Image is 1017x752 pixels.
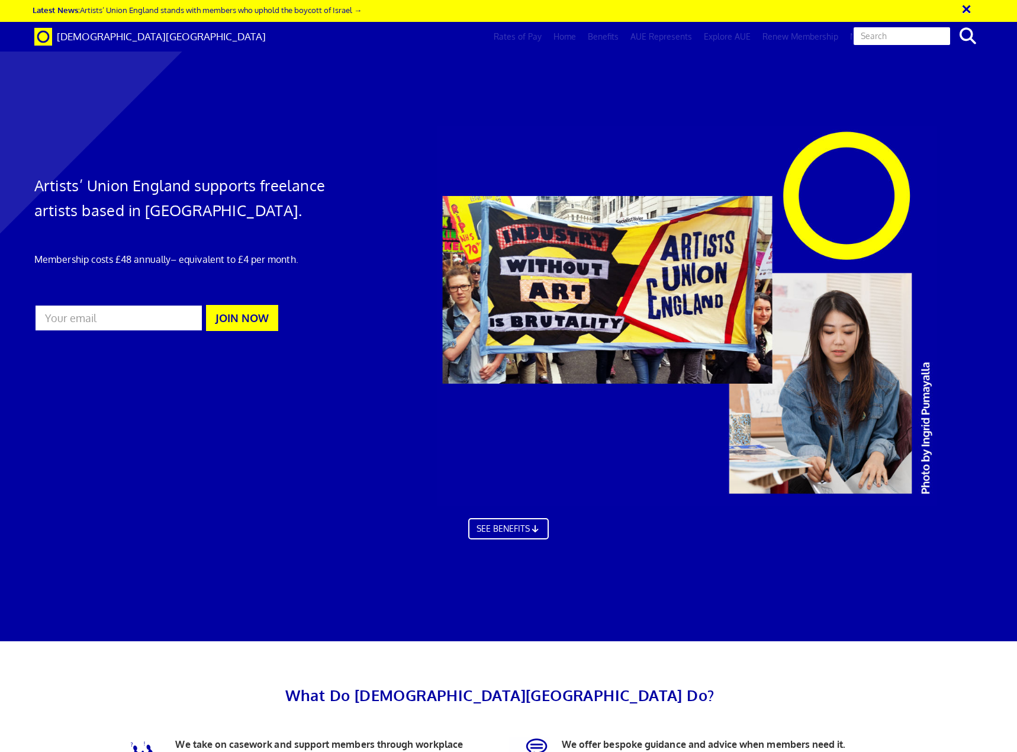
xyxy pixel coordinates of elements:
a: Latest News:Artists’ Union England stands with members who uphold the boycott of Israel → [33,5,362,15]
a: Home [548,22,582,52]
button: search [950,24,986,49]
a: Renew Membership [757,22,844,52]
input: Search [852,26,951,46]
a: Explore AUE [698,22,757,52]
h2: What Do [DEMOGRAPHIC_DATA][GEOGRAPHIC_DATA] Do? [113,683,886,708]
a: Rates of Pay [488,22,548,52]
button: JOIN NOW [206,305,278,331]
a: Benefits [582,22,625,52]
a: Log in [877,22,912,52]
a: News [844,22,877,52]
input: Your email [34,304,203,332]
a: Brand [DEMOGRAPHIC_DATA][GEOGRAPHIC_DATA] [25,22,275,52]
strong: Latest News: [33,5,80,15]
p: Membership costs £48 annually – equivalent to £4 per month. [34,252,339,266]
h1: Artists’ Union England supports freelance artists based in [GEOGRAPHIC_DATA]. [34,173,339,223]
span: [DEMOGRAPHIC_DATA][GEOGRAPHIC_DATA] [57,30,266,43]
a: AUE Represents [625,22,698,52]
a: SEE BENEFITS [468,518,549,539]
